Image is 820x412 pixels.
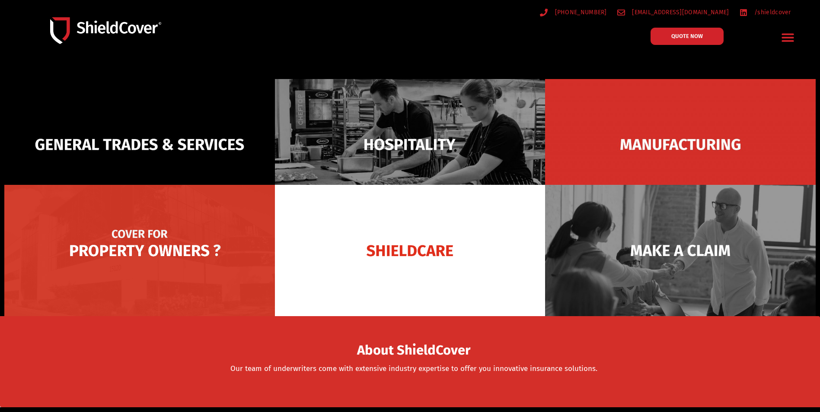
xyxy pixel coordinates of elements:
[778,27,798,48] div: Menu Toggle
[50,17,161,44] img: Shield-Cover-Underwriting-Australia-logo-full
[230,364,597,373] a: Our team of underwriters come with extensive industry expertise to offer you innovative insurance...
[651,28,724,45] a: QUOTE NOW
[671,33,703,39] span: QUOTE NOW
[540,7,607,18] a: [PHONE_NUMBER]
[740,7,791,18] a: /shieldcover
[553,7,607,18] span: [PHONE_NUMBER]
[357,345,470,356] span: About ShieldCover
[617,7,729,18] a: [EMAIL_ADDRESS][DOMAIN_NAME]
[651,104,820,412] iframe: LiveChat chat widget
[630,7,729,18] span: [EMAIL_ADDRESS][DOMAIN_NAME]
[752,7,791,18] span: /shieldcover
[357,348,470,356] a: About ShieldCover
